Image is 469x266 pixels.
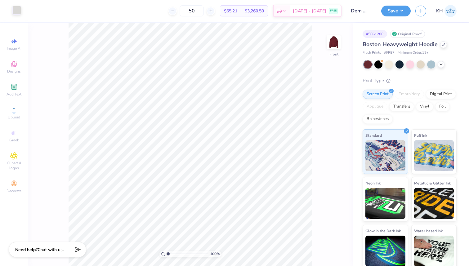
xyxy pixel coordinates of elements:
[210,251,220,257] span: 100 %
[293,8,326,14] span: [DATE] - [DATE]
[363,90,393,99] div: Screen Print
[398,50,429,55] span: Minimum Order: 12 +
[7,69,21,74] span: Designs
[395,90,424,99] div: Embroidery
[365,140,405,171] img: Standard
[414,180,451,186] span: Metallic & Glitter Ink
[363,77,457,84] div: Print Type
[363,102,387,111] div: Applique
[365,188,405,219] img: Neon Ink
[414,140,454,171] img: Puff Ink
[444,5,457,17] img: Kaiya Hertzog
[363,41,438,48] span: Boston Heavyweight Hoodie
[414,132,427,139] span: Puff Ink
[363,114,393,124] div: Rhinestones
[414,228,443,234] span: Water based Ink
[7,92,21,97] span: Add Text
[390,30,425,38] div: Original Proof
[245,8,264,14] span: $3,260.50
[346,5,377,17] input: Untitled Design
[15,247,38,253] strong: Need help?
[7,188,21,193] span: Decorate
[436,7,443,15] span: KH
[3,161,25,171] span: Clipart & logos
[384,50,395,55] span: # FP87
[224,8,237,14] span: $65.21
[363,30,387,38] div: # 506128C
[435,102,450,111] div: Foil
[365,228,401,234] span: Glow in the Dark Ink
[436,5,457,17] a: KH
[426,90,456,99] div: Digital Print
[38,247,64,253] span: Chat with us.
[7,46,21,51] span: Image AI
[180,5,204,16] input: – –
[389,102,414,111] div: Transfers
[328,36,340,48] img: Front
[416,102,433,111] div: Vinyl
[329,51,338,57] div: Front
[365,180,381,186] span: Neon Ink
[381,6,411,16] button: Save
[330,9,337,13] span: FREE
[414,188,454,219] img: Metallic & Glitter Ink
[8,115,20,120] span: Upload
[363,50,381,55] span: Fresh Prints
[9,138,19,143] span: Greek
[365,132,382,139] span: Standard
